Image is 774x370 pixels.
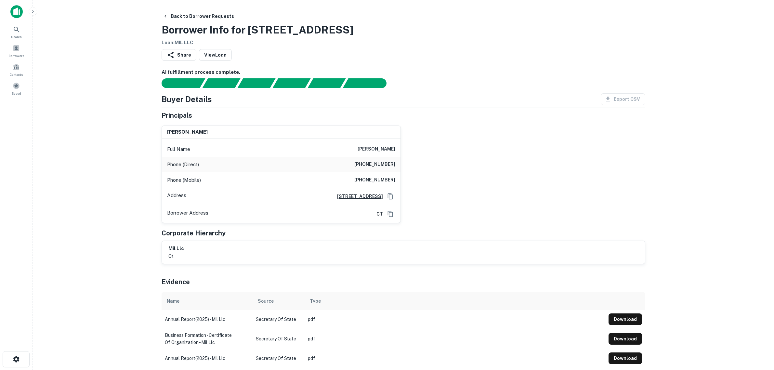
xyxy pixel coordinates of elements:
[354,176,395,184] h6: [PHONE_NUMBER]
[310,297,321,305] div: Type
[343,78,394,88] div: AI fulfillment process complete.
[305,292,605,310] th: Type
[162,292,253,310] th: Name
[12,91,21,96] span: Saved
[167,209,208,219] p: Borrower Address
[167,297,179,305] div: Name
[8,53,24,58] span: Borrowers
[358,145,395,153] h6: [PERSON_NAME]
[237,78,275,88] div: Documents found, AI parsing details...
[272,78,310,88] div: Principals found, AI now looking for contact information...
[741,318,774,349] iframe: Chat Widget
[258,297,274,305] div: Source
[154,78,203,88] div: Sending borrower request to AI...
[162,69,645,76] h6: AI fulfillment process complete.
[354,161,395,168] h6: [PHONE_NUMBER]
[199,49,232,61] a: ViewLoan
[386,192,395,201] button: Copy Address
[162,310,253,328] td: annual report(2025) - mil llc
[167,176,201,184] p: Phone (Mobile)
[167,128,208,136] h6: [PERSON_NAME]
[253,310,305,328] td: Secretary of State
[2,61,31,78] a: Contacts
[162,49,196,61] button: Share
[371,210,383,218] a: CT
[167,161,199,168] p: Phone (Direct)
[2,23,31,41] a: Search
[2,42,31,59] a: Borrowers
[332,193,383,200] a: [STREET_ADDRESS]
[168,245,184,252] h6: mil llc
[202,78,240,88] div: Your request is received and processing...
[167,145,190,153] p: Full Name
[253,328,305,349] td: Secretary of State
[308,78,346,88] div: Principals found, still searching for contact information. This may take time...
[160,10,237,22] button: Back to Borrower Requests
[167,192,186,201] p: Address
[162,39,353,46] h6: Loan : MIL LLC
[10,5,23,18] img: capitalize-icon.png
[162,111,192,120] h5: Principals
[162,328,253,349] td: business formation - certificate of organization - mil llc
[609,352,642,364] button: Download
[162,349,253,367] td: annual report(2025) - mil llc
[162,22,353,38] h3: Borrower Info for [STREET_ADDRESS]
[609,313,642,325] button: Download
[305,328,605,349] td: pdf
[305,310,605,328] td: pdf
[168,252,184,260] p: ct
[253,292,305,310] th: Source
[162,277,190,287] h5: Evidence
[162,93,212,105] h4: Buyer Details
[162,228,226,238] h5: Corporate Hierarchy
[386,209,395,219] button: Copy Address
[253,349,305,367] td: Secretary of State
[2,80,31,97] a: Saved
[10,72,23,77] span: Contacts
[305,349,605,367] td: pdf
[609,333,642,345] button: Download
[11,34,22,39] span: Search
